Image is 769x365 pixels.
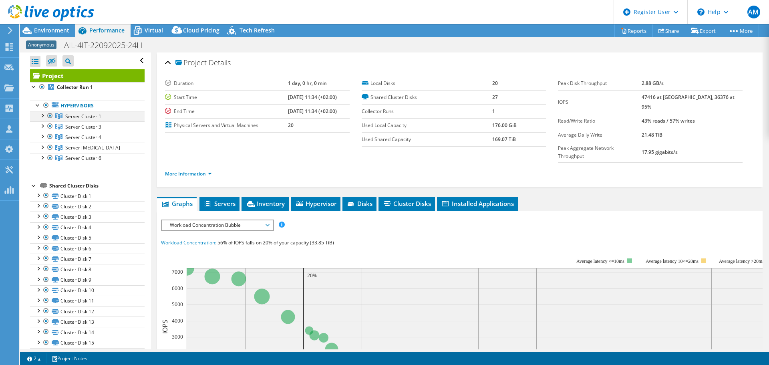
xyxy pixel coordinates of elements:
a: More [722,24,759,37]
span: Server Cluster 3 [65,123,101,130]
label: End Time [165,107,288,115]
a: Server Cluster 3 [30,121,145,132]
b: Collector Run 1 [57,84,93,91]
a: Cluster Disk 13 [30,317,145,327]
text: 3000 [172,333,183,340]
text: 5000 [172,301,183,308]
a: Cluster Disk 9 [30,275,145,285]
span: Server Cluster 6 [65,155,101,161]
span: Details [209,58,231,67]
a: 2 [22,353,46,363]
span: Workload Concentration Bubble [166,220,269,230]
b: 20 [492,80,498,87]
a: Cluster Disk 12 [30,306,145,317]
svg: \n [697,8,705,16]
label: Local Disks [362,79,492,87]
text: IOPS [161,320,169,334]
a: Cluster Disk 5 [30,233,145,243]
span: Environment [34,26,69,34]
b: 2.88 GB/s [642,80,664,87]
b: 1 [492,108,495,115]
span: AM [747,6,760,18]
span: Inventory [246,200,285,208]
span: Virtual [145,26,163,34]
a: Share [652,24,685,37]
b: 43% reads / 57% writes [642,117,695,124]
a: Cluster Disk 8 [30,264,145,274]
span: Server [MEDICAL_DATA] [65,144,120,151]
label: Collector Runs [362,107,492,115]
a: Cluster Disk 7 [30,254,145,264]
div: Shared Cluster Disks [49,181,145,191]
a: Cluster Disk 1 [30,191,145,201]
text: 7000 [172,268,183,275]
span: Servers [203,200,236,208]
a: Cluster Disk 15 [30,338,145,348]
b: 47416 at [GEOGRAPHIC_DATA], 36376 at 95% [642,94,735,110]
span: Tech Refresh [240,26,275,34]
b: 27 [492,94,498,101]
span: Anonymous [26,40,56,49]
b: 21.48 TiB [642,131,662,138]
span: Project [175,59,207,67]
span: 56% of IOPS falls on 20% of your capacity (33.85 TiB) [217,239,334,246]
label: Physical Servers and Virtual Machines [165,121,288,129]
b: 169.07 TiB [492,136,516,143]
label: Used Local Capacity [362,121,492,129]
span: Hypervisor [295,200,336,208]
label: IOPS [558,98,642,106]
span: Server Cluster 4 [65,134,101,141]
span: Cluster Disks [382,200,431,208]
label: Peak Aggregate Network Throughput [558,144,642,160]
span: Server Cluster 1 [65,113,101,120]
span: Graphs [161,200,193,208]
text: 6000 [172,285,183,292]
tspan: Average latency 10<=20ms [646,258,699,264]
span: Cloud Pricing [183,26,219,34]
a: Cluster Disk 10 [30,285,145,296]
span: Performance [89,26,125,34]
label: Shared Cluster Disks [362,93,492,101]
a: Hypervisors [30,101,145,111]
label: Average Daily Write [558,131,642,139]
label: Start Time [165,93,288,101]
a: Project Notes [46,353,93,363]
a: Server Cluster 5 [30,143,145,153]
label: Peak Disk Throughput [558,79,642,87]
a: Export [685,24,722,37]
a: Cluster Disk 3 [30,212,145,222]
h1: AIL-4IT-22092025-24H [60,41,155,50]
b: [DATE] 11:34 (+02:00) [288,94,337,101]
text: 4000 [172,317,183,324]
a: Collector Run 1 [30,82,145,93]
span: Disks [346,200,372,208]
a: More Information [165,170,212,177]
text: Average latency >20ms [719,258,764,264]
a: Reports [614,24,653,37]
b: [DATE] 11:34 (+02:00) [288,108,337,115]
a: Server Cluster 4 [30,132,145,142]
span: Workload Concentration: [161,239,216,246]
b: 20 [288,122,294,129]
a: Cluster Disk 11 [30,296,145,306]
text: 20% [307,272,317,279]
a: Cluster Disk 4 [30,222,145,233]
span: Installed Applications [441,200,514,208]
a: Cluster Disk 6 [30,243,145,254]
label: Read/Write Ratio [558,117,642,125]
b: 176.00 GiB [492,122,517,129]
label: Used Shared Capacity [362,135,492,143]
label: Duration [165,79,288,87]
b: 17.95 gigabits/s [642,149,678,155]
a: Server Cluster 1 [30,111,145,121]
a: Cluster Disk 14 [30,327,145,337]
b: 1 day, 0 hr, 0 min [288,80,327,87]
a: Project [30,69,145,82]
tspan: Average latency <=10ms [576,258,624,264]
a: Cluster Disk 2 [30,201,145,212]
a: Cluster Disk 16 [30,348,145,359]
a: Server Cluster 6 [30,153,145,163]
